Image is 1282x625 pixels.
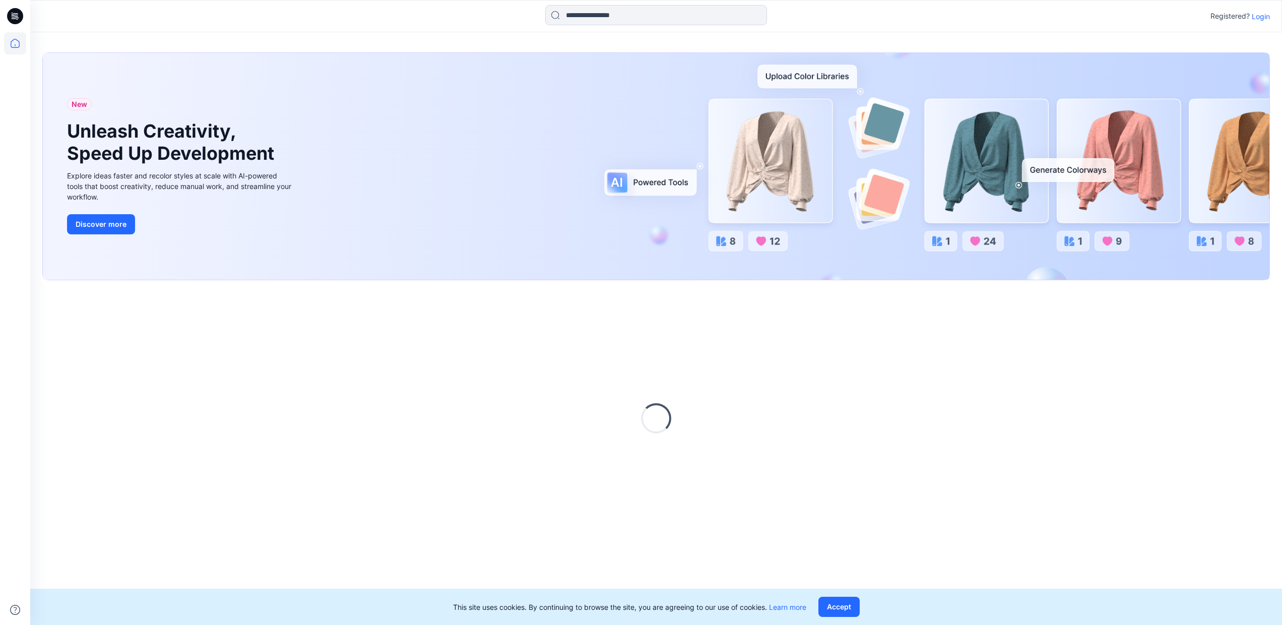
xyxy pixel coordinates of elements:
[453,602,806,612] p: This site uses cookies. By continuing to browse the site, you are agreeing to our use of cookies.
[769,603,806,611] a: Learn more
[67,214,135,234] button: Discover more
[67,170,294,202] div: Explore ideas faster and recolor styles at scale with AI-powered tools that boost creativity, red...
[72,98,87,110] span: New
[1252,11,1270,22] p: Login
[67,120,279,164] h1: Unleash Creativity, Speed Up Development
[1210,10,1250,22] p: Registered?
[818,597,860,617] button: Accept
[67,214,294,234] a: Discover more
